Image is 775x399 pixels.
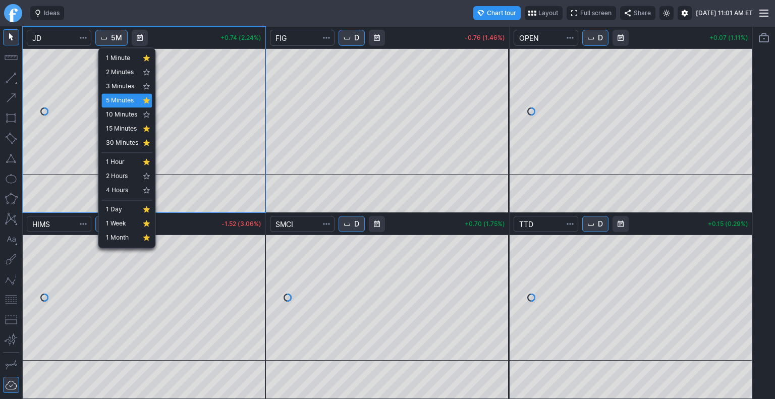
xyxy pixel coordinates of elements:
span: 1 Month [106,233,138,243]
span: 1 Week [106,218,138,229]
span: 3 Minutes [106,81,138,91]
span: 30 Minutes [106,138,138,148]
span: 1 Day [106,204,138,214]
span: 1 Hour [106,157,138,167]
span: 2 Minutes [106,67,138,77]
span: 15 Minutes [106,124,138,134]
span: 1 Minute [106,53,138,63]
span: 5 Minutes [106,95,138,105]
span: 2 Hours [106,171,138,181]
span: 4 Hours [106,185,138,195]
span: 10 Minutes [106,109,138,120]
